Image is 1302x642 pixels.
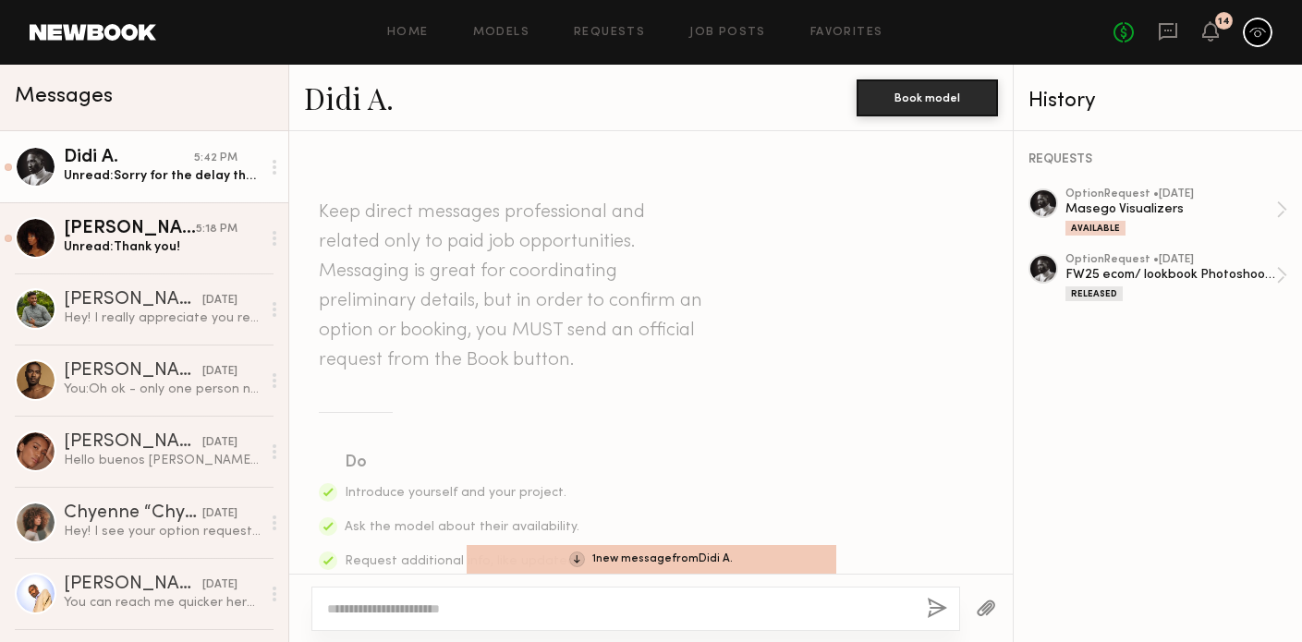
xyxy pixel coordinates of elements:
div: [DATE] [202,505,237,523]
div: Hey! I really appreciate you reaching out. Unfortunately I’ve got a conflict and won’t be able to... [64,309,261,327]
span: Messages [15,86,113,107]
div: [DATE] [202,576,237,594]
div: History [1028,91,1287,112]
div: FW25 ecom/ lookbook Photoshoot + social video [1065,266,1276,284]
div: [PERSON_NAME] [64,291,202,309]
span: Request additional info, like updated digitals, relevant experience, other skills, etc. [345,555,576,606]
div: 14 [1218,17,1230,27]
div: [DATE] [202,434,237,452]
div: [DATE] [202,292,237,309]
div: [PERSON_NAME] [64,220,196,238]
a: Book model [857,89,998,104]
a: Didi A. [304,78,394,117]
div: Available [1065,221,1126,236]
div: [PERSON_NAME] [64,362,202,381]
span: Ask the model about their availability. [345,521,579,533]
div: Didi A. [64,149,194,167]
div: Released [1065,286,1123,301]
div: 5:18 PM [196,221,237,238]
span: Introduce yourself and your project. [345,487,566,499]
div: Unread: Sorry for the delay there, the design, would it be significant enough to where I would ne... [64,167,261,185]
div: Unread: Thank you! [64,238,261,256]
div: Hey! I see your option request for [DATE], I would have accepted it if I was in town, but unfortu... [64,523,261,540]
a: Home [387,27,429,39]
a: optionRequest •[DATE]FW25 ecom/ lookbook Photoshoot + social videoReleased [1065,254,1287,301]
div: Hello buenos [PERSON_NAME]. I submitted because I was planning to be in [GEOGRAPHIC_DATA], but a ... [64,452,261,469]
div: 1 new message from Didi A. [467,545,836,574]
div: REQUESTS [1028,153,1287,166]
a: Job Posts [689,27,766,39]
div: [DATE] [202,363,237,381]
a: Requests [574,27,645,39]
button: Book model [857,79,998,116]
div: option Request • [DATE] [1065,188,1276,200]
div: 5:42 PM [194,150,237,167]
div: You: Oh ok - only one person needs to shave so I can put you down as someone who doesn't get it s... [64,381,261,398]
div: option Request • [DATE] [1065,254,1276,266]
header: Keep direct messages professional and related only to paid job opportunities. Messaging is great ... [319,198,707,375]
a: Favorites [810,27,883,39]
div: [PERSON_NAME] [64,575,202,594]
div: Masego Visualizers [1065,200,1276,218]
div: Chyenne “Chy” [PERSON_NAME] [64,504,202,523]
div: Do [345,450,581,476]
div: You can reach me quicker here [PHONE_NUMBER]. Is this shoot still on? [64,594,261,612]
div: [PERSON_NAME] [64,433,202,452]
a: optionRequest •[DATE]Masego VisualizersAvailable [1065,188,1287,236]
a: Models [473,27,529,39]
